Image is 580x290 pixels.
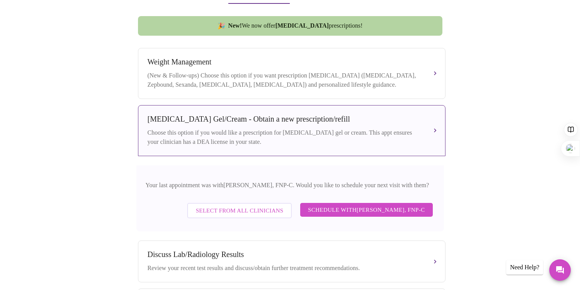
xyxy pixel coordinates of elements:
[138,48,445,99] button: Weight Management(New & Follow-ups) Choose this option if you want prescription [MEDICAL_DATA] ([...
[506,260,543,275] div: Need Help?
[187,203,292,218] button: Select from All Clinicians
[138,105,445,156] button: [MEDICAL_DATA] Gel/Cream - Obtain a new prescription/refillChoose this option if you would like a...
[148,264,420,273] div: Review your recent test results and discuss/obtain further treatment recommendations.
[308,205,425,215] span: Schedule with [PERSON_NAME], FNP-C
[549,259,571,281] button: Messages
[148,115,420,124] div: [MEDICAL_DATA] Gel/Cream - Obtain a new prescription/refill
[196,206,283,216] span: Select from All Clinicians
[138,241,445,282] button: Discuss Lab/Radiology ResultsReview your recent test results and discuss/obtain further treatment...
[146,181,435,190] p: Your last appointment was with [PERSON_NAME], FNP-C . Would you like to schedule your next visit ...
[275,22,329,29] strong: [MEDICAL_DATA]
[148,71,420,89] div: (New & Follow-ups) Choose this option if you want prescription [MEDICAL_DATA] ([MEDICAL_DATA], Ze...
[148,250,420,259] div: Discuss Lab/Radiology Results
[300,203,432,217] button: Schedule with[PERSON_NAME], FNP-C
[228,22,363,29] span: We now offer prescriptions!
[228,22,242,29] strong: New!
[148,128,420,147] div: Choose this option if you would like a prescription for [MEDICAL_DATA] gel or cream. This appt en...
[148,58,420,66] div: Weight Management
[218,22,225,30] span: new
